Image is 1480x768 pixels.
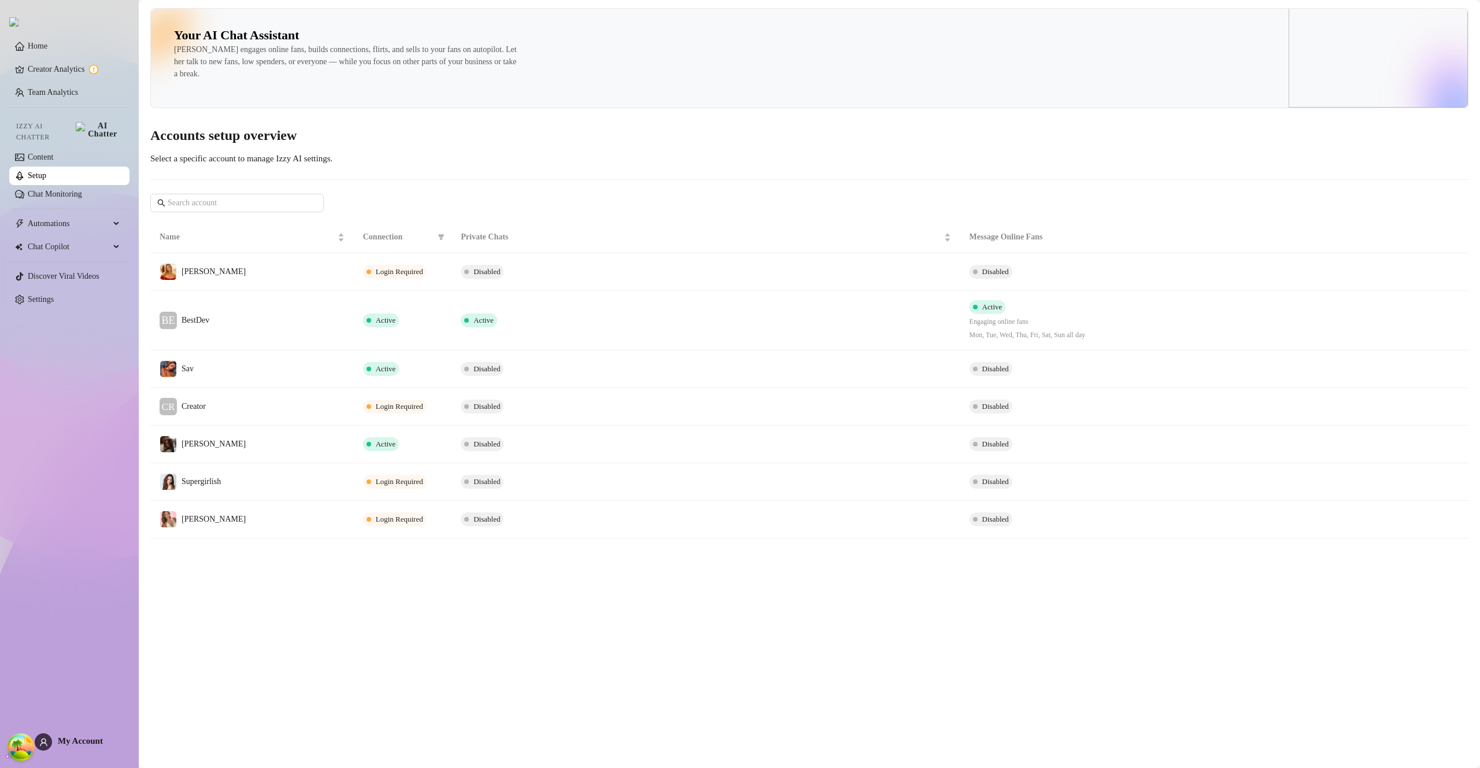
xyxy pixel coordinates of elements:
span: user [39,738,48,747]
span: filter [438,234,445,241]
span: Name [160,231,335,243]
span: Sav [182,364,194,373]
th: Name [150,221,354,253]
span: Disabled [982,440,1009,448]
a: Creator Analytics exclamation-circle [28,60,120,79]
span: Login Required [376,515,423,523]
h3: Accounts setup overview [150,127,1468,145]
span: [PERSON_NAME] [182,267,246,276]
span: Izzy AI Chatter [16,121,71,143]
span: [PERSON_NAME] [182,515,246,523]
img: Supergirlish [160,474,176,490]
h2: Your AI Chat Assistant [174,27,299,43]
span: Disabled [982,267,1009,276]
span: thunderbolt [15,219,24,228]
span: Active [376,440,396,448]
input: Search account [168,197,308,209]
span: Login Required [376,477,423,486]
span: [PERSON_NAME] [182,440,246,448]
div: [PERSON_NAME] engages online fans, builds connections, flirts, and sells to your fans on autopilo... [174,43,521,80]
span: search [157,199,165,207]
span: Connection [363,231,434,243]
button: Open Tanstack query devtools [9,736,32,759]
span: Disabled [982,402,1009,411]
span: Login Required [376,402,423,411]
span: Login Required [376,267,423,276]
th: Message Online Fans [960,221,1299,253]
span: Engaging online fans [970,316,1290,327]
span: My Account [58,736,103,745]
img: AI Chatter [76,122,120,138]
a: Setup [28,171,46,180]
span: Disabled [473,402,500,411]
span: Active [376,364,396,373]
span: Active [473,316,494,324]
a: Chat Monitoring [28,190,82,198]
a: Discover Viral Videos [28,272,99,280]
a: Team Analytics [28,88,78,97]
img: Chat Copilot [15,243,23,251]
span: CR [162,399,175,415]
a: Home [28,42,47,50]
span: Disabled [982,364,1009,373]
img: Mikayla [160,264,176,280]
span: Disabled [473,267,500,276]
span: Private Chats [461,231,941,243]
img: Lyla [160,511,176,527]
span: filter [435,228,447,246]
th: Private Chats [452,221,960,253]
span: Disabled [473,477,500,486]
span: Supergirlish [182,477,221,486]
span: Automations [28,215,110,233]
img: logo.svg [9,17,18,27]
span: Disabled [473,364,500,373]
span: Active [376,316,396,324]
span: Disabled [473,515,500,523]
span: Mon, Tue, Wed, Thu, Fri, Sat, Sun all day [970,330,1290,341]
span: Select a specific account to manage Izzy AI settings. [150,154,332,163]
span: BestDev [182,316,209,324]
span: Active [982,302,1002,311]
span: Disabled [473,440,500,448]
a: Settings [28,295,54,304]
span: Disabled [982,477,1009,486]
a: Content [28,153,53,161]
img: Ivan [160,436,176,452]
span: Creator [182,402,206,411]
span: Chat Copilot [28,238,110,256]
span: BE [161,312,175,328]
span: build [6,751,14,759]
img: Sav [160,361,176,377]
span: Disabled [982,515,1009,523]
